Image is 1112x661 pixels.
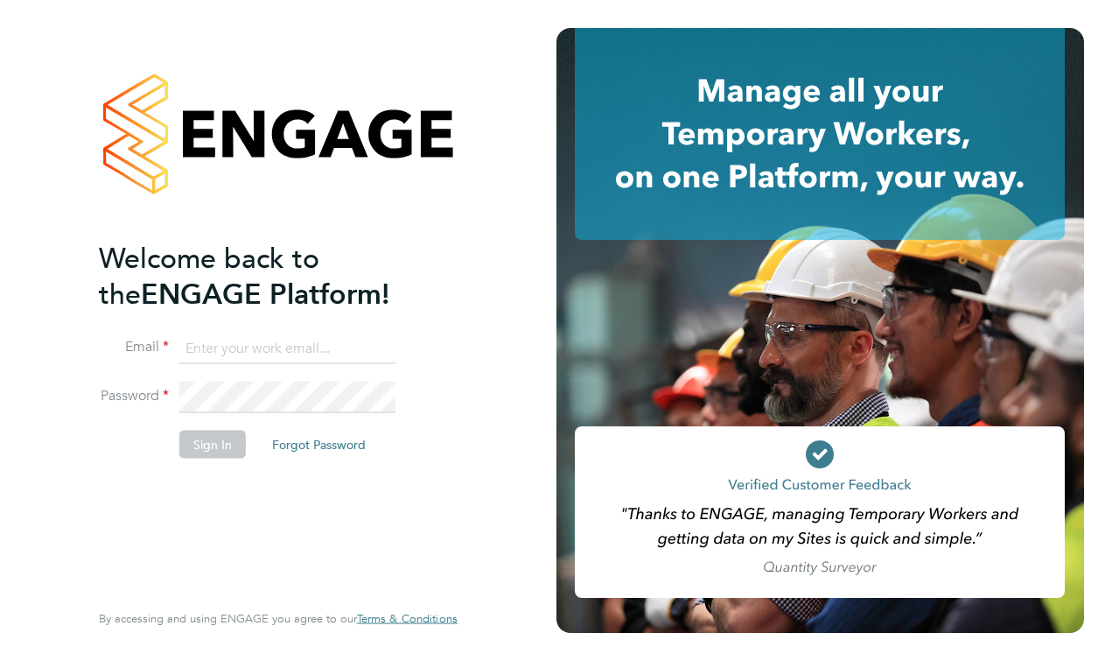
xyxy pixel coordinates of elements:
[258,431,380,459] button: Forgot Password
[179,431,246,459] button: Sign In
[99,241,319,311] span: Welcome back to the
[99,338,169,356] label: Email
[99,387,169,405] label: Password
[99,611,458,626] span: By accessing and using ENGAGE you agree to our
[357,611,458,626] span: Terms & Conditions
[357,612,458,626] a: Terms & Conditions
[99,240,440,312] h2: ENGAGE Platform!
[179,333,395,364] input: Enter your work email...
